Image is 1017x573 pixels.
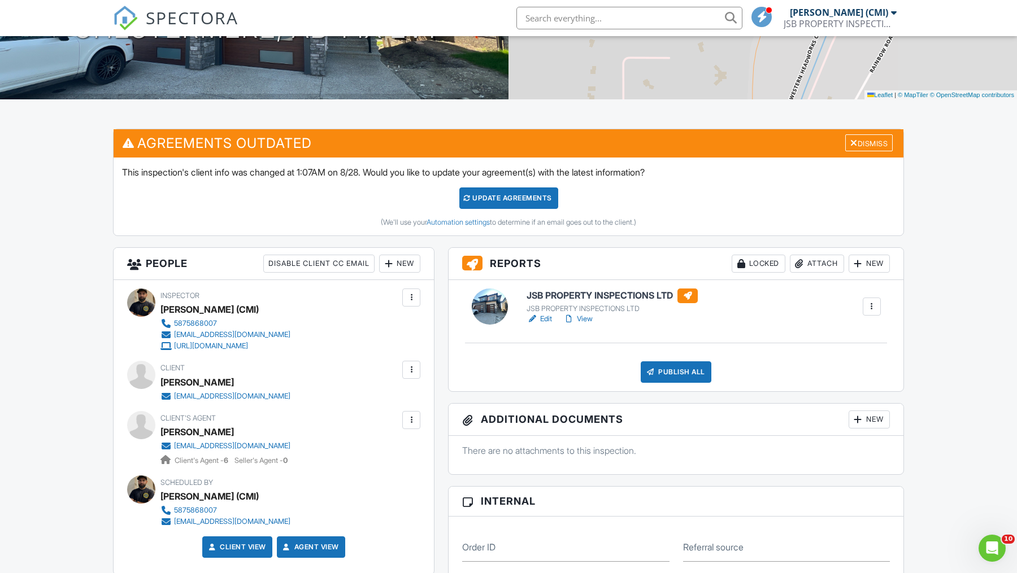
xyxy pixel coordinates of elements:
a: 5875868007 [160,505,290,516]
div: [PERSON_NAME] (CMI) [790,7,888,18]
a: JSB PROPERTY INSPECTIONS LTD JSB PROPERTY INSPECTIONS LTD [527,288,698,313]
a: View [563,313,593,325]
span: | [894,91,896,98]
div: New [379,255,420,273]
a: Agent View [281,541,339,553]
div: Disable Client CC Email [263,255,375,273]
strong: 6 [224,456,228,465]
iframe: Intercom live chat [979,535,1006,562]
div: JSB PROPERTY INSPECTIONS LTD [527,304,698,313]
h3: Reports [449,248,903,280]
span: 10 [1002,535,1015,544]
strong: 0 [283,456,288,465]
span: SPECTORA [146,6,238,29]
div: Attach [790,255,844,273]
div: New [849,410,890,428]
p: There are no attachments to this inspection. [462,444,890,457]
span: Scheduled By [160,478,213,487]
div: Update Agreements [459,187,558,209]
h3: Agreements Outdated [114,129,903,157]
span: Client's Agent - [175,456,230,465]
a: SPECTORA [113,15,238,39]
div: (We'll use your to determine if an email goes out to the client.) [122,218,895,227]
div: JSB PROPERTY INSPECTIONS [784,18,897,29]
h3: People [114,248,434,280]
div: Publish All [641,361,711,383]
div: [EMAIL_ADDRESS][DOMAIN_NAME] [174,330,290,339]
a: © MapTiler [898,91,928,98]
div: [EMAIL_ADDRESS][DOMAIN_NAME] [174,392,290,401]
div: [EMAIL_ADDRESS][DOMAIN_NAME] [174,441,290,450]
div: Locked [732,255,785,273]
div: [PERSON_NAME] (CMI) [160,488,259,505]
div: 5875868007 [174,319,217,328]
label: Referral source [683,541,744,553]
div: [URL][DOMAIN_NAME] [174,342,248,351]
h3: Additional Documents [449,404,903,436]
a: [EMAIL_ADDRESS][DOMAIN_NAME] [160,440,290,452]
span: Client's Agent [160,414,216,422]
a: Edit [527,313,552,325]
span: Inspector [160,291,199,300]
a: [EMAIL_ADDRESS][DOMAIN_NAME] [160,329,290,340]
a: © OpenStreetMap contributors [930,91,1014,98]
img: The Best Home Inspection Software - Spectora [113,6,138,30]
h6: JSB PROPERTY INSPECTIONS LTD [527,288,698,303]
div: [PERSON_NAME] (CMI) [160,301,259,318]
span: Client [160,364,185,372]
div: 5875868007 [174,506,217,515]
div: [PERSON_NAME] [160,374,234,391]
a: [EMAIL_ADDRESS][DOMAIN_NAME] [160,391,290,402]
a: Client View [206,541,266,553]
span: Seller's Agent - [234,456,288,465]
a: [PERSON_NAME] [160,423,234,440]
a: [URL][DOMAIN_NAME] [160,340,290,352]
a: 5875868007 [160,318,290,329]
input: Search everything... [516,7,742,29]
a: Automation settings [427,218,490,226]
div: [EMAIL_ADDRESS][DOMAIN_NAME] [174,517,290,526]
h3: Internal [449,487,903,516]
div: New [849,255,890,273]
a: [EMAIL_ADDRESS][DOMAIN_NAME] [160,516,290,527]
div: Dismiss [845,134,893,152]
a: Leaflet [867,91,893,98]
label: Order ID [462,541,496,553]
div: This inspection's client info was changed at 1:07AM on 8/28. Would you like to update your agreem... [114,158,903,235]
